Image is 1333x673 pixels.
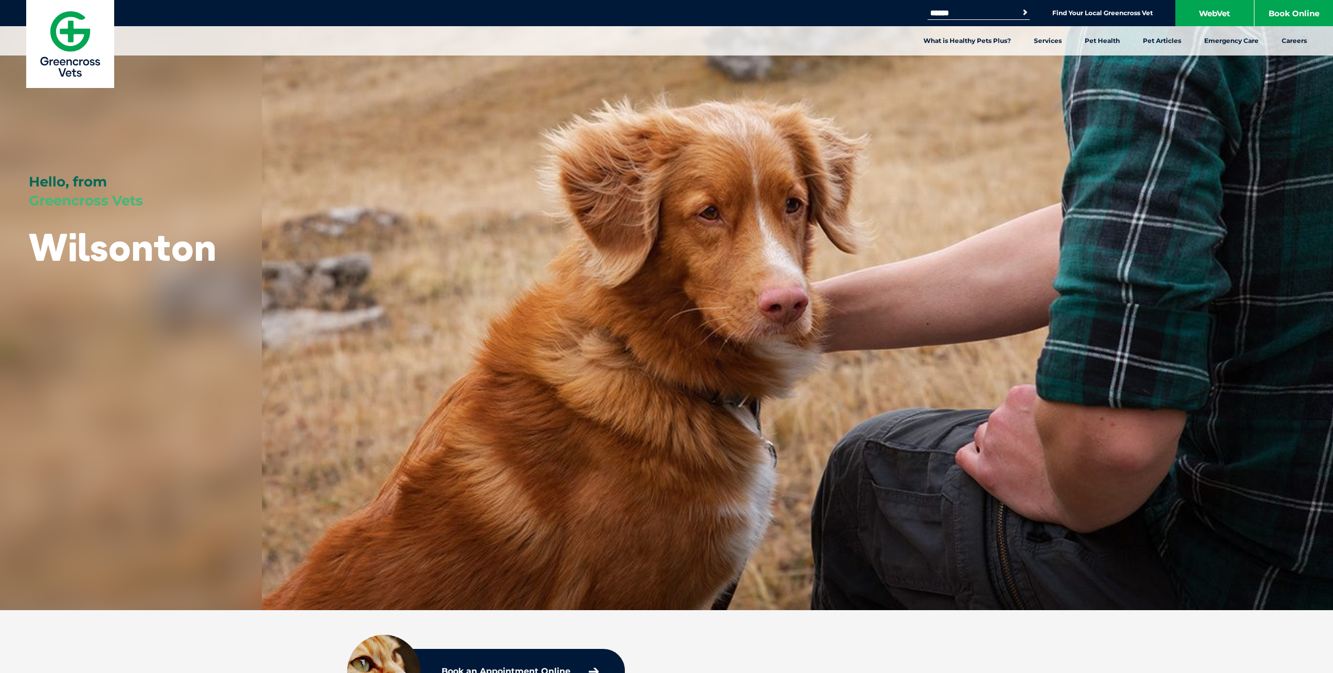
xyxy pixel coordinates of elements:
[29,192,143,209] span: Greencross Vets
[1270,26,1318,56] a: Careers
[1073,26,1131,56] a: Pet Health
[1020,7,1030,18] button: Search
[29,173,107,190] span: Hello, from
[1131,26,1193,56] a: Pet Articles
[1193,26,1270,56] a: Emergency Care
[1052,9,1153,17] a: Find Your Local Greencross Vet
[29,226,216,268] h1: Wilsonton
[1022,26,1073,56] a: Services
[912,26,1022,56] a: What is Healthy Pets Plus?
